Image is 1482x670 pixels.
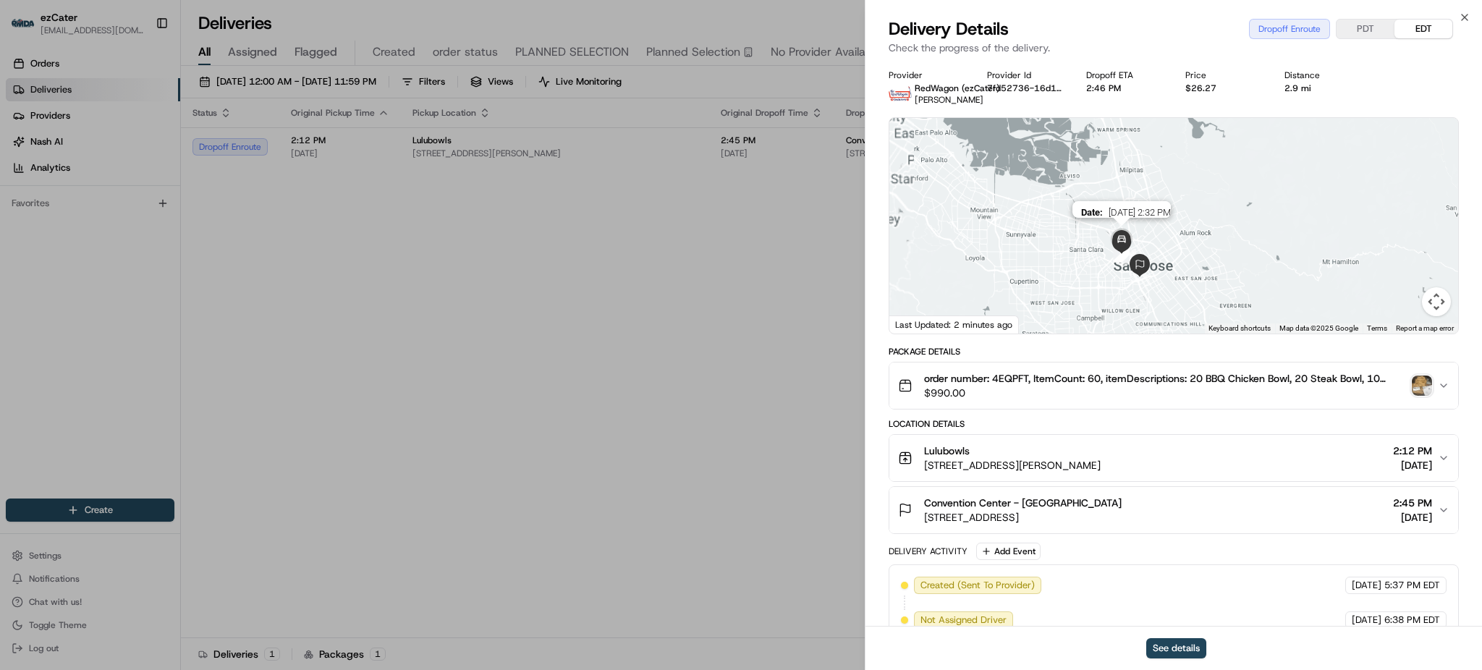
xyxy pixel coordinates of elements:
[889,82,912,106] img: time_to_eat_nevada_logo
[889,17,1009,41] span: Delivery Details
[14,211,26,223] div: 📗
[889,69,965,81] div: Provider
[49,153,183,164] div: We're available if you need us!
[893,315,941,334] a: Open this area in Google Maps (opens a new window)
[915,82,1000,94] span: RedWagon (ezCater)
[1086,69,1162,81] div: Dropoff ETA
[144,245,175,256] span: Pylon
[29,210,111,224] span: Knowledge Base
[924,371,1406,386] span: order number: 4EQPFT, ItemCount: 60, itemDescriptions: 20 BBQ Chicken Bowl, 20 Steak Bowl, 10 Ses...
[1393,444,1432,458] span: 2:12 PM
[1284,82,1360,94] div: 2.9 mi
[889,418,1459,430] div: Location Details
[1393,496,1432,510] span: 2:45 PM
[1352,579,1381,592] span: [DATE]
[889,41,1459,55] p: Check the progress of the delivery.
[987,82,1063,94] button: 7fd52736-16d1-92da-fa43-f992e1502903
[1337,20,1394,38] button: PDT
[1086,82,1162,94] div: 2:46 PM
[1396,324,1454,332] a: Report a map error
[889,546,967,557] div: Delivery Activity
[122,211,134,223] div: 💻
[987,69,1063,81] div: Provider Id
[49,138,237,153] div: Start new chat
[1185,69,1261,81] div: Price
[102,245,175,256] a: Powered byPylon
[9,204,117,230] a: 📗Knowledge Base
[1109,207,1171,218] span: [DATE] 2:32 PM
[915,94,983,106] span: [PERSON_NAME]
[117,204,238,230] a: 💻API Documentation
[889,315,1019,334] div: Last Updated: 2 minutes ago
[889,435,1458,481] button: Lulubowls[STREET_ADDRESS][PERSON_NAME]2:12 PM[DATE]
[920,579,1035,592] span: Created (Sent To Provider)
[1146,638,1206,658] button: See details
[1384,579,1440,592] span: 5:37 PM EDT
[889,487,1458,533] button: Convention Center - [GEOGRAPHIC_DATA][STREET_ADDRESS]2:45 PM[DATE]
[14,14,43,43] img: Nash
[1393,458,1432,472] span: [DATE]
[889,346,1459,357] div: Package Details
[924,458,1101,472] span: [STREET_ADDRESS][PERSON_NAME]
[1279,324,1358,332] span: Map data ©2025 Google
[137,210,232,224] span: API Documentation
[924,386,1406,400] span: $990.00
[1081,207,1103,218] span: Date :
[1185,82,1261,94] div: $26.27
[1422,287,1451,316] button: Map camera controls
[1393,510,1432,525] span: [DATE]
[246,143,263,160] button: Start new chat
[976,543,1041,560] button: Add Event
[1208,323,1271,334] button: Keyboard shortcuts
[889,362,1458,409] button: order number: 4EQPFT, ItemCount: 60, itemDescriptions: 20 BBQ Chicken Bowl, 20 Steak Bowl, 10 Ses...
[14,58,263,81] p: Welcome 👋
[924,444,970,458] span: Lulubowls
[1384,614,1440,627] span: 6:38 PM EDT
[1367,324,1387,332] a: Terms
[1412,376,1432,396] img: photo_proof_of_pickup image
[14,138,41,164] img: 1736555255976-a54dd68f-1ca7-489b-9aae-adbdc363a1c4
[1284,69,1360,81] div: Distance
[893,315,941,334] img: Google
[924,496,1122,510] span: Convention Center - [GEOGRAPHIC_DATA]
[1352,614,1381,627] span: [DATE]
[1114,247,1130,263] div: 8
[1394,20,1452,38] button: EDT
[38,93,239,109] input: Clear
[920,614,1007,627] span: Not Assigned Driver
[924,510,1122,525] span: [STREET_ADDRESS]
